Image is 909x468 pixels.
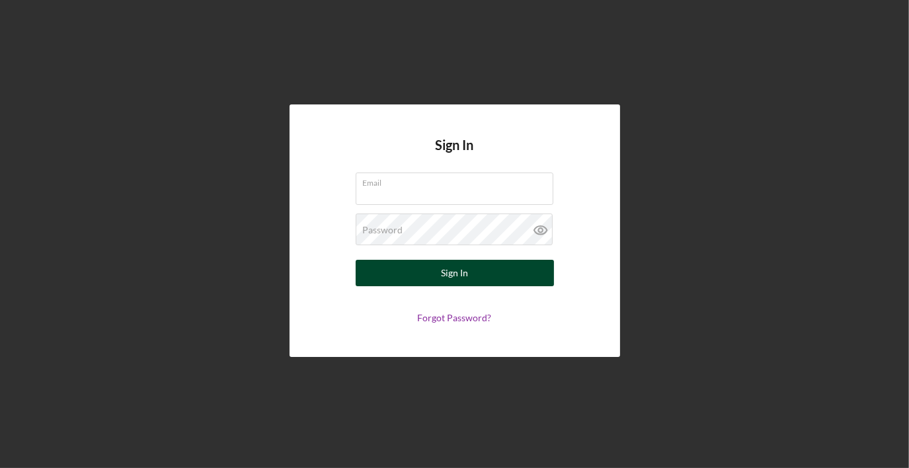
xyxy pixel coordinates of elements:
h4: Sign In [436,137,474,173]
button: Sign In [356,260,554,286]
div: Sign In [441,260,468,286]
label: Password [363,225,403,235]
label: Email [363,173,553,188]
a: Forgot Password? [418,312,492,323]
